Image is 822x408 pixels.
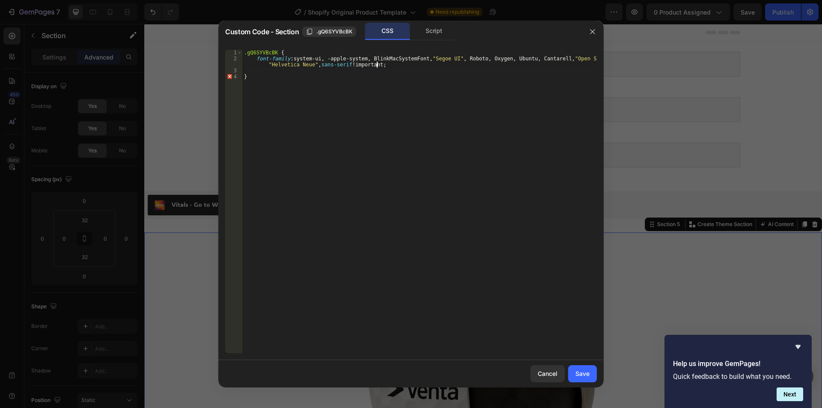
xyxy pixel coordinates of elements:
span: Shopify section: areviews-section [297,126,395,136]
button: Hide survey [793,342,803,352]
div: Section 5 [511,197,537,204]
button: Save [568,365,597,382]
div: 4 [225,74,242,80]
button: .gQ6SYVBcBK [302,27,356,37]
div: Cancel [538,369,557,378]
div: Script [411,23,456,40]
span: Custom Code - Section [225,27,299,37]
p: Create Theme Section [553,197,608,204]
span: Product information [316,35,376,45]
div: Save [575,369,590,378]
div: CSS [365,23,410,40]
h2: Help us improve GemPages! [673,359,803,369]
div: Vitals - Go to Wishlist [27,176,90,185]
span: Related products [321,80,371,91]
img: 26b75d61-258b-461b-8cc3-4bcb67141ce0.png [10,176,21,186]
div: 2 [225,56,242,68]
button: Vitals - Go to Wishlist [3,171,97,191]
button: Cancel [530,365,565,382]
div: Help us improve GemPages! [673,342,803,401]
div: 1 [225,50,242,56]
button: Next question [777,387,803,401]
p: Quick feedback to build what you need. [673,372,803,381]
button: AI Content [614,195,651,205]
span: .gQ6SYVBcBK [316,28,352,36]
div: 3 [225,68,242,74]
